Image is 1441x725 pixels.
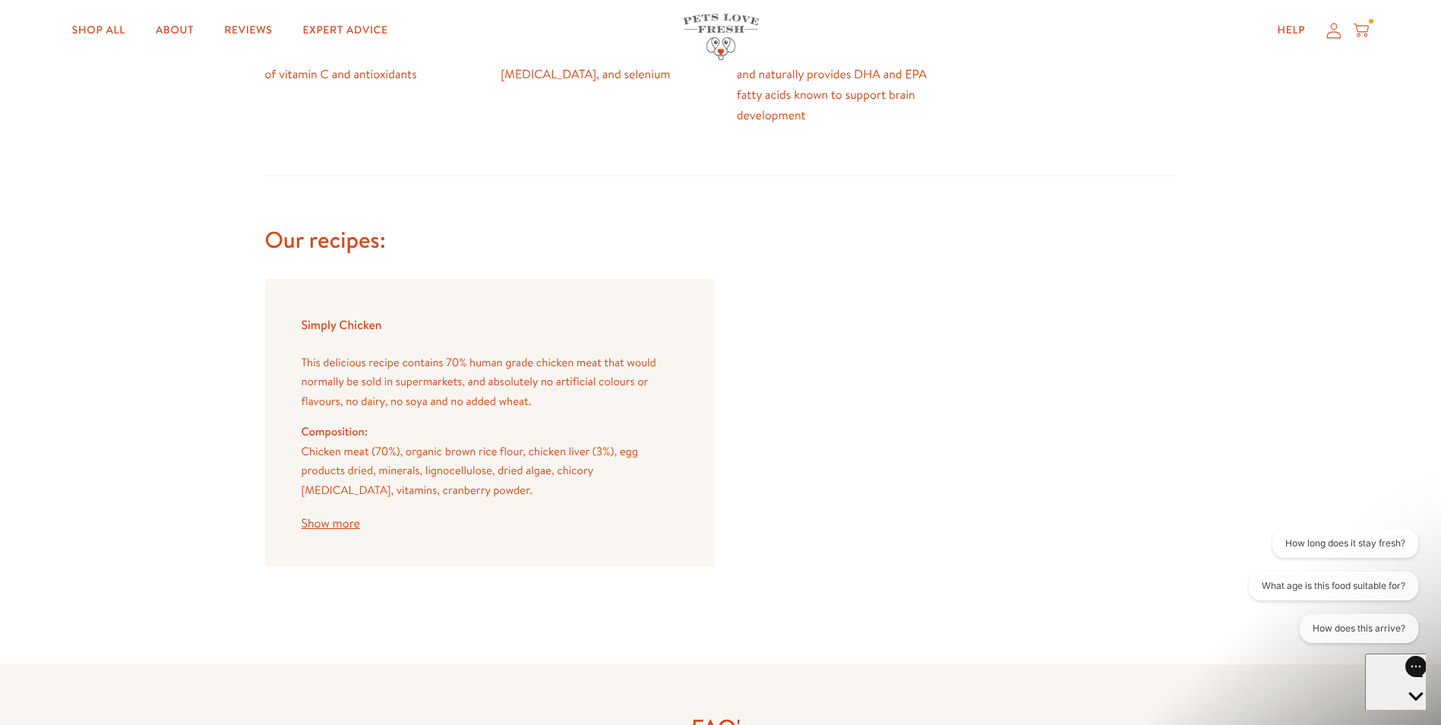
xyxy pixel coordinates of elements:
[302,518,360,530] button: Show more
[501,44,713,85] dd: Easily digestible protein, [MEDICAL_DATA], and selenium
[1236,529,1426,657] iframe: Gorgias live chat conversation starters
[212,15,284,46] a: Reviews
[265,44,477,85] dd: Rich, natural and easily digestible source of vitamin C and antioxidants
[1365,654,1426,710] iframe: Gorgias live chat messenger
[291,15,400,46] a: Expert Advice
[1265,15,1317,46] a: Help
[683,14,759,60] img: Pets Love Fresh
[265,225,1177,255] h3: Our recipes:
[60,15,137,46] a: Shop All
[302,315,678,336] h4: Simply Chicken
[302,442,678,500] p: Chicken meat (70%), organic brown rice flour, chicken liver (3%), egg products dried, minerals, l...
[302,353,678,411] p: This delicious recipe contains 70% human grade chicken meat that would normally be sold in superm...
[144,15,206,46] a: About
[737,44,949,127] dd: Supports a supple skin and shiny coat and naturally provides DHA and EPA fatty acids known to sup...
[302,422,678,442] h4: Composition:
